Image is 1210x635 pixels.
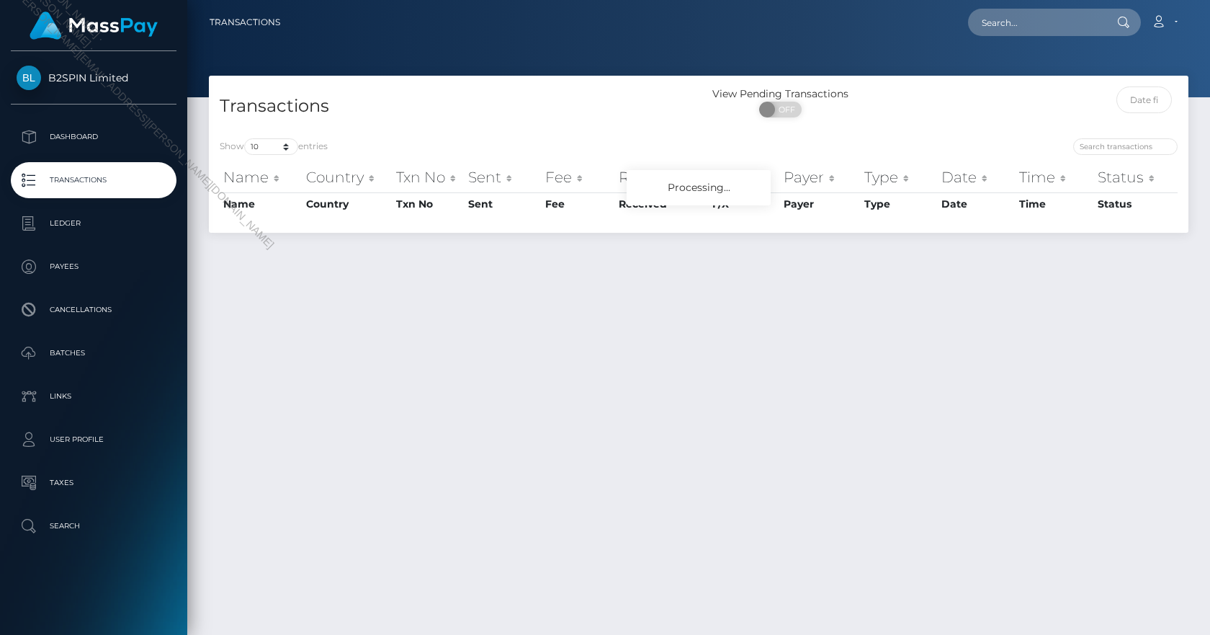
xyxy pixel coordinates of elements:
[627,170,771,205] div: Processing...
[699,86,862,102] div: View Pending Transactions
[17,342,171,364] p: Batches
[11,71,176,84] span: B2SPIN Limited
[11,205,176,241] a: Ledger
[11,508,176,544] a: Search
[30,12,158,40] img: MassPay Logo
[210,7,280,37] a: Transactions
[220,192,302,216] th: Name
[938,163,1016,192] th: Date
[11,292,176,328] a: Cancellations
[938,192,1016,216] th: Date
[220,138,328,155] label: Show entries
[542,163,615,192] th: Fee
[11,162,176,198] a: Transactions
[1016,192,1094,216] th: Time
[11,249,176,285] a: Payees
[244,138,298,155] select: Showentries
[767,102,803,117] span: OFF
[393,192,465,216] th: Txn No
[17,256,171,277] p: Payees
[780,192,861,216] th: Payer
[861,192,938,216] th: Type
[542,192,615,216] th: Fee
[17,515,171,537] p: Search
[1116,86,1173,113] input: Date filter
[393,163,465,192] th: Txn No
[17,169,171,191] p: Transactions
[17,66,41,90] img: B2SPIN Limited
[465,192,542,216] th: Sent
[465,163,542,192] th: Sent
[780,163,861,192] th: Payer
[11,119,176,155] a: Dashboard
[17,299,171,321] p: Cancellations
[220,94,688,119] h4: Transactions
[968,9,1103,36] input: Search...
[615,163,709,192] th: Received
[17,126,171,148] p: Dashboard
[11,465,176,501] a: Taxes
[11,335,176,371] a: Batches
[17,213,171,234] p: Ledger
[11,422,176,458] a: User Profile
[17,472,171,494] p: Taxes
[302,163,392,192] th: Country
[861,163,938,192] th: Type
[1073,138,1178,155] input: Search transactions
[1016,163,1094,192] th: Time
[1094,192,1178,216] th: Status
[17,429,171,450] p: User Profile
[1094,163,1178,192] th: Status
[11,378,176,414] a: Links
[17,386,171,407] p: Links
[302,192,392,216] th: Country
[709,163,780,192] th: F/X
[615,192,709,216] th: Received
[220,163,302,192] th: Name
